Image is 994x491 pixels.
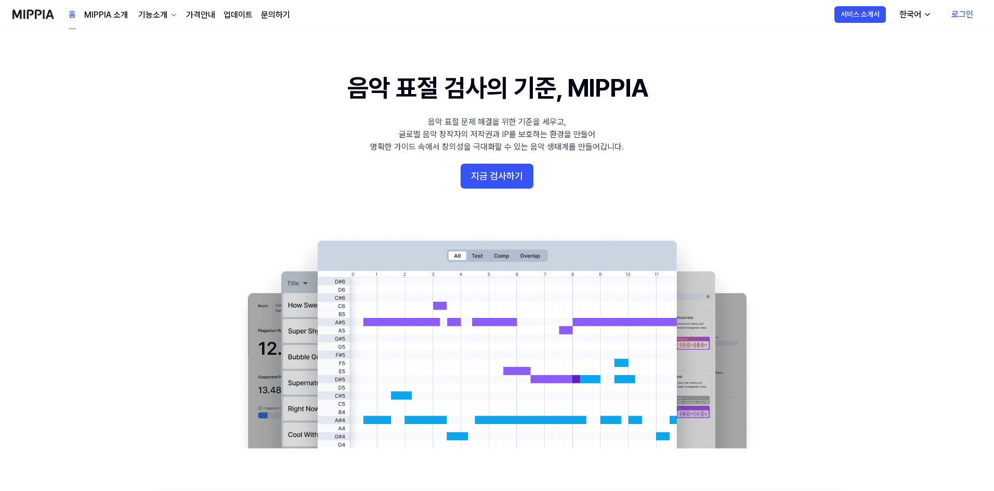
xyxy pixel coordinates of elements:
[136,9,169,21] div: 기능소개
[84,9,128,21] a: MIPPIA 소개
[897,8,923,21] div: 한국어
[227,230,767,448] img: main Image
[834,6,886,23] button: 서비스 소개서
[69,1,76,29] a: 홈
[370,116,624,153] div: 음악 표절 문제 해결을 위한 기준을 세우고, 글로벌 음악 창작자의 저작권과 IP를 보호하는 환경을 만들어 명확한 가이드 속에서 창의성을 극대화할 수 있는 음악 생태계를 만들어...
[186,9,215,21] a: 가격안내
[136,9,178,21] button: 기능소개
[224,9,253,21] a: 업데이트
[347,71,647,105] h1: 음악 표절 검사의 기준, MIPPIA
[891,4,938,25] button: 한국어
[261,9,290,21] a: 문의하기
[461,164,533,189] button: 지금 검사하기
